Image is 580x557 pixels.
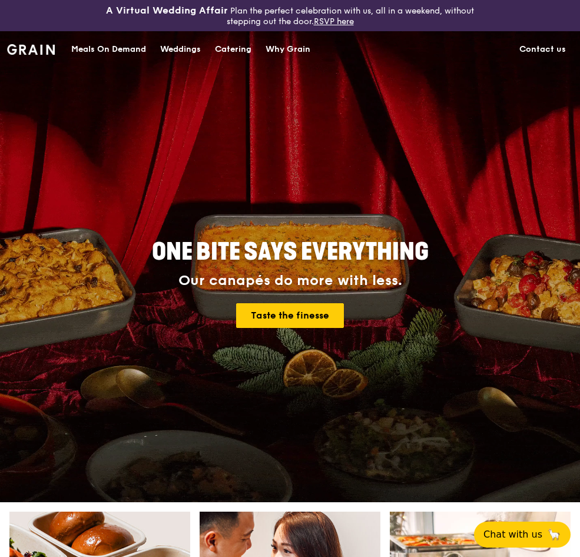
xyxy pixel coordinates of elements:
a: Why Grain [258,32,317,67]
a: Taste the finesse [236,303,344,328]
a: Contact us [512,32,573,67]
img: Grain [7,44,55,55]
a: Weddings [153,32,208,67]
div: Catering [215,32,251,67]
div: Weddings [160,32,201,67]
button: Chat with us🦙 [474,522,571,548]
a: GrainGrain [7,31,55,66]
span: Chat with us [483,528,542,542]
span: ONE BITE SAYS EVERYTHING [152,238,429,266]
div: Why Grain [266,32,310,67]
div: Our canapés do more with less. [96,273,485,289]
div: Plan the perfect celebration with us, all in a weekend, without stepping out the door. [97,5,483,26]
span: 🦙 [547,528,561,542]
div: Meals On Demand [71,32,146,67]
h3: A Virtual Wedding Affair [106,5,228,16]
a: RSVP here [314,16,354,26]
a: Catering [208,32,258,67]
